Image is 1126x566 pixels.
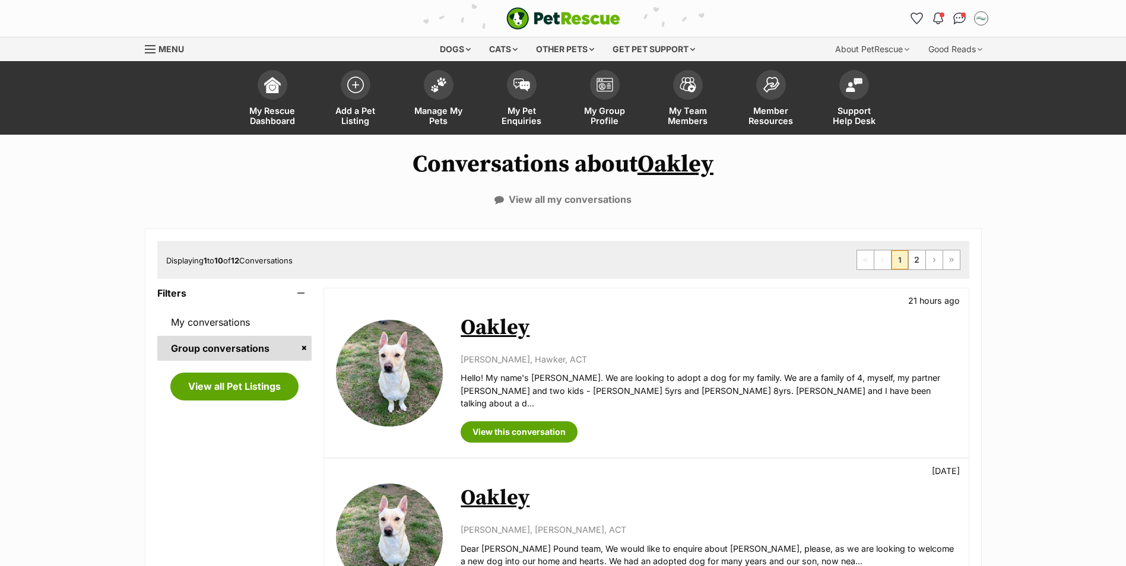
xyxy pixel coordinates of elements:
[430,77,447,93] img: manage-my-pets-icon-02211641906a0b7f246fdf0571729dbe1e7629f14944591b6c1af311fb30b64b.svg
[646,64,729,135] a: My Team Members
[495,106,548,126] span: My Pet Enquiries
[329,106,382,126] span: Add a Pet Listing
[397,64,480,135] a: Manage My Pets
[170,373,299,400] a: View all Pet Listings
[827,106,881,126] span: Support Help Desk
[506,7,620,30] a: PetRescue
[528,37,602,61] div: Other pets
[908,9,927,28] a: Favourites
[461,523,956,536] p: [PERSON_NAME], [PERSON_NAME], ACT
[461,421,578,443] a: View this conversation
[563,64,646,135] a: My Group Profile
[432,37,479,61] div: Dogs
[481,37,526,61] div: Cats
[336,320,443,427] img: Oakley
[857,250,960,270] nav: Pagination
[513,78,530,91] img: pet-enquiries-icon-7e3ad2cf08bfb03b45e93fb7055b45f3efa6380592205ae92323e6603595dc1f.svg
[680,77,696,93] img: team-members-icon-5396bd8760b3fe7c0b43da4ab00e1e3bb1a5d9ba89233759b79545d2d3fc5d0d.svg
[972,9,991,28] button: My account
[314,64,397,135] a: Add a Pet Listing
[763,77,779,93] img: member-resources-icon-8e73f808a243e03378d46382f2149f9095a855e16c252ad45f914b54edf8863c.svg
[214,256,223,265] strong: 10
[933,12,943,24] img: notifications-46538b983faf8c2785f20acdc204bb7945ddae34d4c08c2a6579f10ce5e182be.svg
[412,106,465,126] span: Manage My Pets
[926,250,943,269] a: Next page
[929,9,948,28] button: Notifications
[145,37,192,59] a: Menu
[932,465,960,477] p: [DATE]
[157,288,312,298] header: Filters
[909,250,925,269] a: Page 2
[846,78,862,92] img: help-desk-icon-fdf02630f3aa405de69fd3d07c3f3aa587a6932b1a1747fa1d2bba05be0121f9.svg
[264,77,281,93] img: dashboard-icon-eb2f2d2d3e046f16d808141f083e7271f6b2e854fb5c12c21221c1fb7104beca.svg
[506,7,620,30] img: logo-e224e6f780fb5917bec1dbf3a21bbac754714ae5b6737aabdf751b685950b380.svg
[874,250,891,269] span: Previous page
[494,194,632,205] a: View all my conversations
[461,353,956,365] p: [PERSON_NAME], Hawker, ACT
[975,12,987,24] img: Adam Skelly profile pic
[231,64,314,135] a: My Rescue Dashboard
[157,310,312,335] a: My conversations
[857,250,874,269] span: First page
[908,294,960,307] p: 21 hours ago
[204,256,207,265] strong: 1
[827,37,918,61] div: About PetRescue
[744,106,798,126] span: Member Resources
[347,77,364,93] img: add-pet-listing-icon-0afa8454b4691262ce3f59096e99ab1cd57d4a30225e0717b998d2c9b9846f56.svg
[461,371,956,409] p: Hello! My name's [PERSON_NAME]. We are looking to adopt a dog for my family. We are a family of 4...
[953,12,966,24] img: chat-41dd97257d64d25036548639549fe6c8038ab92f7586957e7f3b1b290dea8141.svg
[729,64,813,135] a: Member Resources
[637,150,713,179] a: Oakley
[950,9,969,28] a: Conversations
[461,314,529,341] a: Oakley
[480,64,563,135] a: My Pet Enquiries
[158,44,184,54] span: Menu
[246,106,299,126] span: My Rescue Dashboard
[908,9,991,28] ul: Account quick links
[943,250,960,269] a: Last page
[892,250,908,269] span: Page 1
[661,106,715,126] span: My Team Members
[578,106,632,126] span: My Group Profile
[597,78,613,92] img: group-profile-icon-3fa3cf56718a62981997c0bc7e787c4b2cf8bcc04b72c1350f741eb67cf2f40e.svg
[813,64,896,135] a: Support Help Desk
[604,37,703,61] div: Get pet support
[166,256,293,265] span: Displaying to of Conversations
[231,256,239,265] strong: 12
[461,485,529,511] a: Oakley
[157,336,312,361] a: Group conversations
[920,37,991,61] div: Good Reads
